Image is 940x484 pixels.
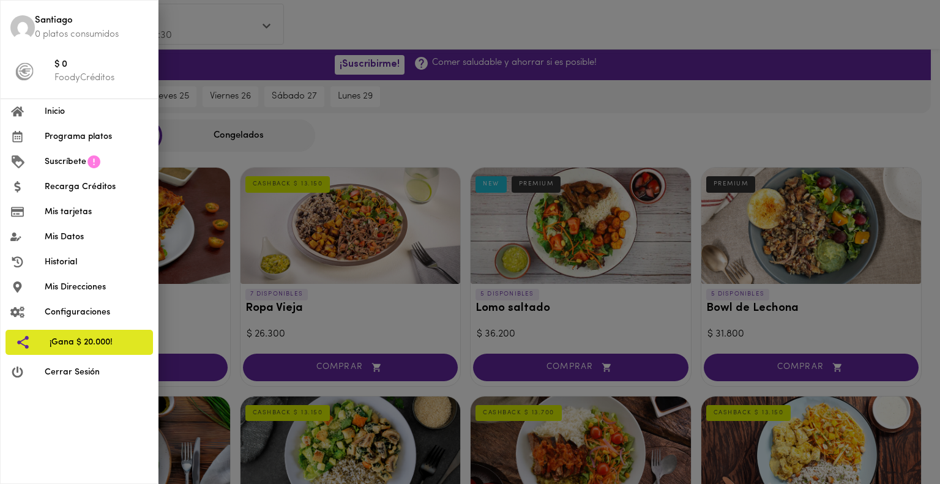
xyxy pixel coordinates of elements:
[45,206,148,218] span: Mis tarjetas
[45,181,148,193] span: Recarga Créditos
[45,306,148,319] span: Configuraciones
[45,281,148,294] span: Mis Direcciones
[35,14,148,28] span: Santiago
[15,62,34,81] img: foody-creditos-black.png
[869,413,928,472] iframe: Messagebird Livechat Widget
[45,105,148,118] span: Inicio
[45,155,86,168] span: Suscríbete
[54,58,148,72] span: $ 0
[45,366,148,379] span: Cerrar Sesión
[45,130,148,143] span: Programa platos
[54,72,148,84] p: FoodyCréditos
[35,28,148,41] p: 0 platos consumidos
[45,231,148,244] span: Mis Datos
[45,256,148,269] span: Historial
[50,336,143,349] span: ¡Gana $ 20.000!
